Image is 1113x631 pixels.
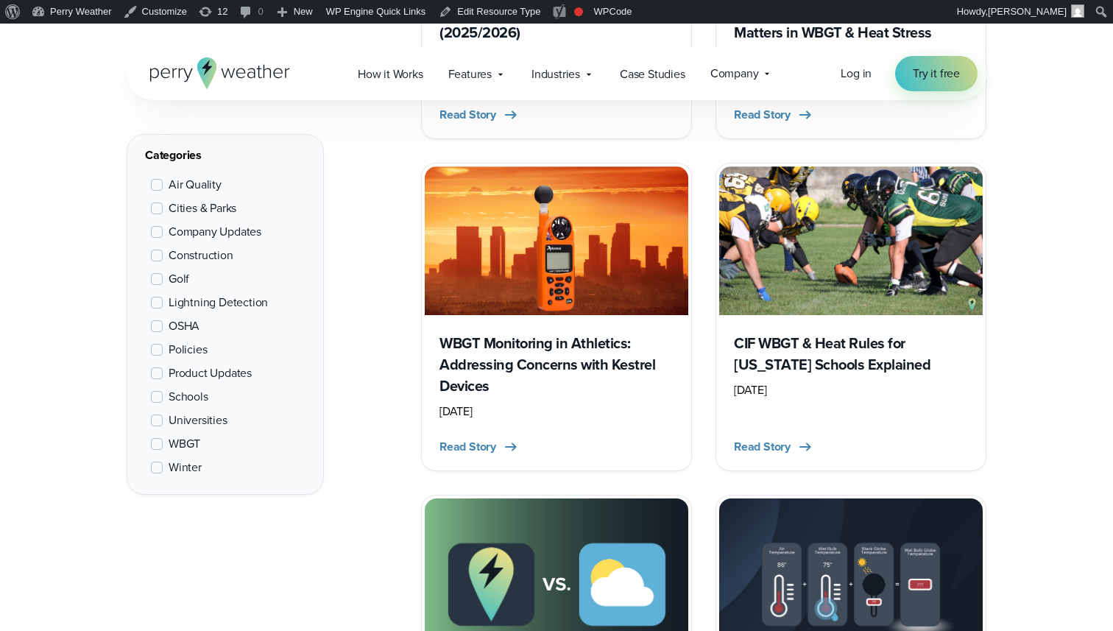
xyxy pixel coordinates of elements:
[988,6,1067,17] span: [PERSON_NAME]
[734,438,814,456] button: Read Story
[169,341,207,359] span: Policies
[169,364,252,382] span: Product Updates
[448,66,492,83] span: Features
[169,459,202,476] span: Winter
[169,223,261,241] span: Company Updates
[358,66,423,83] span: How it Works
[145,147,305,164] div: Categories
[620,66,685,83] span: Case Studies
[715,163,986,470] a: CIF Wet Bulb Globe Temp CIF WBGT & Heat Rules for [US_STATE] Schools Explained [DATE] Read Story
[169,294,268,311] span: Lightning Detection
[531,66,580,83] span: Industries
[734,333,968,376] h3: CIF WBGT & Heat Rules for [US_STATE] Schools Explained
[439,333,674,397] h3: WBGT Monitoring in Athletics: Addressing Concerns with Kestrel Devices
[734,1,968,65] h3: Black Bulb Sensors: Why Size Matters in WBGT & Heat Stress Readings
[169,412,227,429] span: Universities
[421,163,692,470] a: WBGT Monitoring in Athletics: Addressing Concerns with Kestrel Devices [DATE] Read Story
[710,65,759,82] span: Company
[169,200,236,217] span: Cities & Parks
[607,59,698,89] a: Case Studies
[169,176,222,194] span: Air Quality
[574,7,583,16] div: Focus keyphrase not set
[169,317,199,335] span: OSHA
[169,270,189,288] span: Golf
[895,56,978,91] a: Try it free
[439,438,520,456] button: Read Story
[841,65,872,82] a: Log in
[913,65,960,82] span: Try it free
[734,106,814,124] button: Read Story
[439,106,496,124] span: Read Story
[169,247,233,264] span: Construction
[439,403,674,420] div: [DATE]
[734,381,968,399] div: [DATE]
[169,435,200,453] span: WBGT
[439,438,496,456] span: Read Story
[439,106,520,124] button: Read Story
[345,59,436,89] a: How it Works
[169,388,208,406] span: Schools
[719,166,983,314] img: CIF Wet Bulb Globe Temp
[734,106,791,124] span: Read Story
[734,438,791,456] span: Read Story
